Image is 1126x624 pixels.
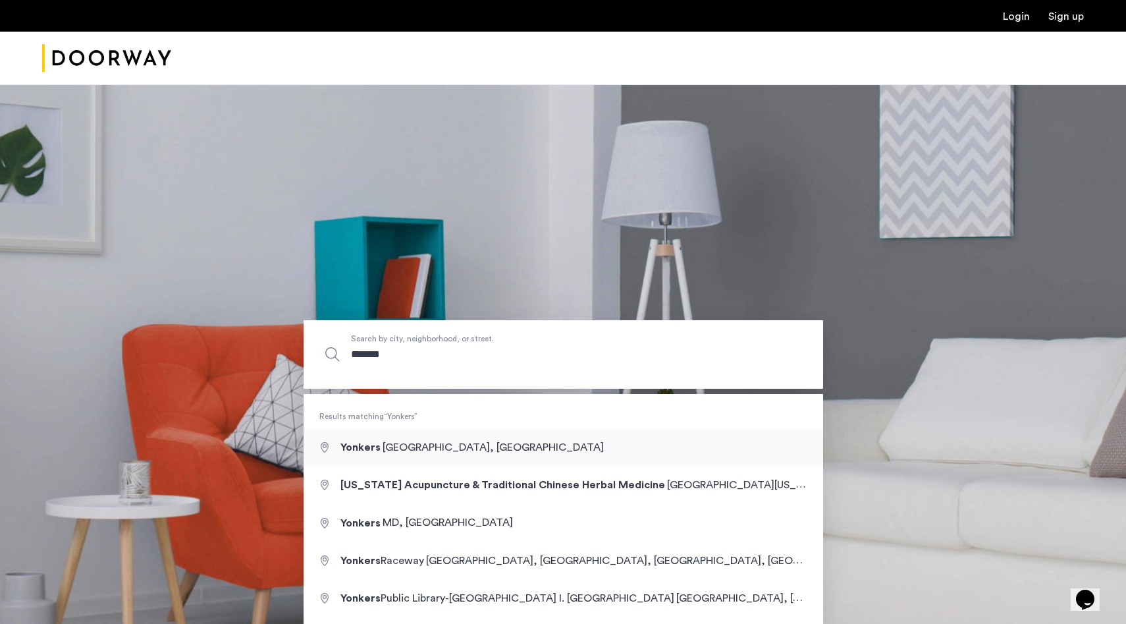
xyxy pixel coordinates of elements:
[304,410,823,423] span: Results matching
[1048,11,1084,22] a: Registration
[383,518,513,528] span: MD, [GEOGRAPHIC_DATA]
[351,331,714,345] span: Search by city, neighborhood, or street.
[42,34,171,83] img: logo
[340,480,665,490] span: [US_STATE] Acupuncture & Traditional Chinese Herbal Medicine
[340,442,381,453] span: Yonkers
[384,412,417,420] q: Yonkers
[340,593,381,604] span: Yonkers
[667,479,946,490] span: [GEOGRAPHIC_DATA][US_STATE], [GEOGRAPHIC_DATA]
[42,34,171,83] a: Cazamio Logo
[383,442,604,453] span: [GEOGRAPHIC_DATA], [GEOGRAPHIC_DATA]
[340,555,381,566] span: Yonkers
[1071,571,1113,611] iframe: chat widget
[676,592,1125,604] span: [GEOGRAPHIC_DATA], [GEOGRAPHIC_DATA], [GEOGRAPHIC_DATA], [GEOGRAPHIC_DATA]
[340,518,381,528] span: Yonkers
[1003,11,1030,22] a: Login
[340,593,676,604] span: Public Library-[GEOGRAPHIC_DATA] I. [GEOGRAPHIC_DATA]
[426,555,875,566] span: [GEOGRAPHIC_DATA], [GEOGRAPHIC_DATA], [GEOGRAPHIC_DATA], [GEOGRAPHIC_DATA]
[304,320,823,389] input: Apartment Search
[340,555,426,566] span: Raceway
